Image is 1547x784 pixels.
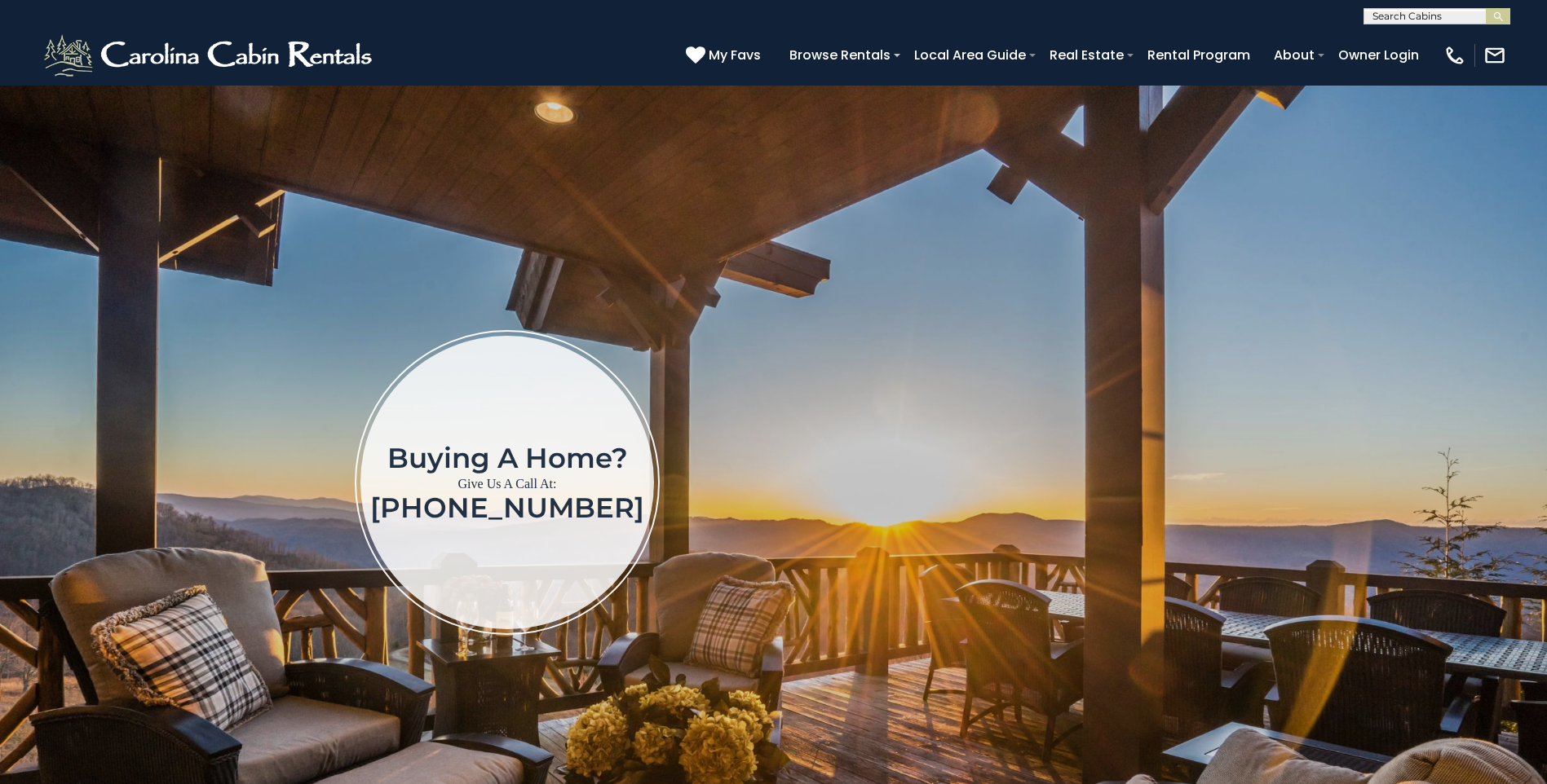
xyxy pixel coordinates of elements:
[906,41,1034,69] a: Local Area Guide
[781,41,899,69] a: Browse Rentals
[41,31,379,80] img: White-1-2.png
[1483,44,1506,67] img: mail-regular-white.png
[1041,41,1132,69] a: Real Estate
[1443,44,1466,67] img: phone-regular-white.png
[1330,41,1427,69] a: Owner Login
[370,491,644,525] a: [PHONE_NUMBER]
[1266,41,1323,69] a: About
[1139,41,1258,69] a: Rental Program
[686,45,765,66] a: My Favs
[709,45,761,65] span: My Favs
[370,473,644,496] p: Give Us A Call At:
[370,443,644,473] h1: Buying a home?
